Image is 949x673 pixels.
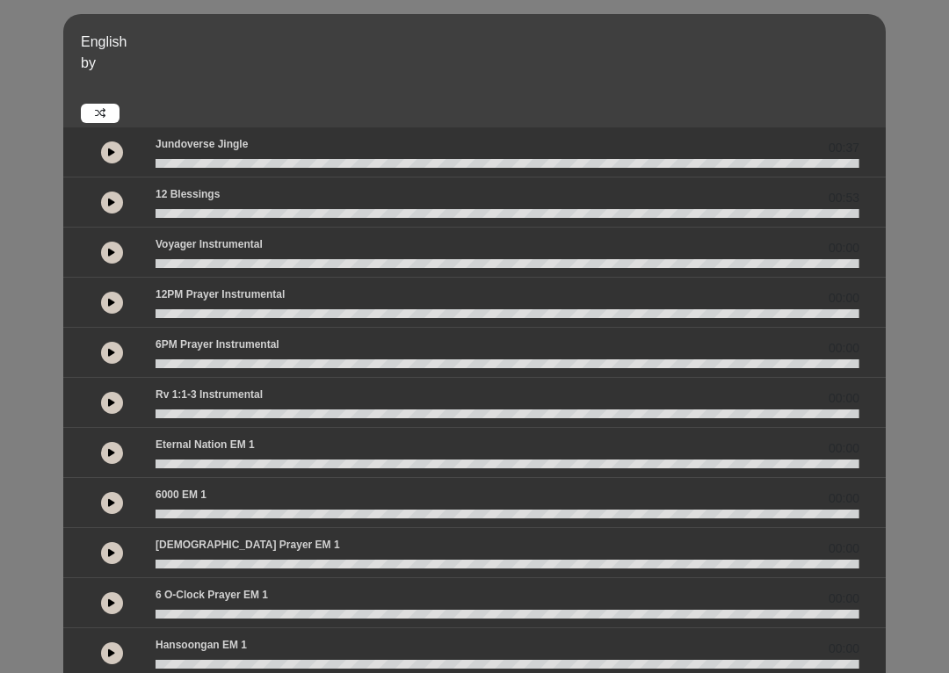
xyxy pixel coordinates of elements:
[829,289,859,308] span: 00:00
[156,286,285,302] p: 12PM Prayer Instrumental
[156,637,247,653] p: Hansoongan EM 1
[829,239,859,257] span: 00:00
[829,439,859,458] span: 00:00
[156,136,248,152] p: Jundoverse Jingle
[156,587,268,603] p: 6 o-clock prayer EM 1
[81,32,881,53] p: English
[156,537,340,553] p: [DEMOGRAPHIC_DATA] prayer EM 1
[156,437,255,452] p: Eternal Nation EM 1
[829,640,859,658] span: 00:00
[81,55,96,70] span: by
[829,339,859,358] span: 00:00
[829,590,859,608] span: 00:00
[829,139,859,157] span: 00:37
[829,189,859,207] span: 00:53
[156,186,220,202] p: 12 Blessings
[829,489,859,508] span: 00:00
[829,539,859,558] span: 00:00
[156,236,263,252] p: Voyager Instrumental
[156,387,263,402] p: Rv 1:1-3 Instrumental
[829,389,859,408] span: 00:00
[156,487,206,503] p: 6000 EM 1
[156,336,279,352] p: 6PM Prayer Instrumental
